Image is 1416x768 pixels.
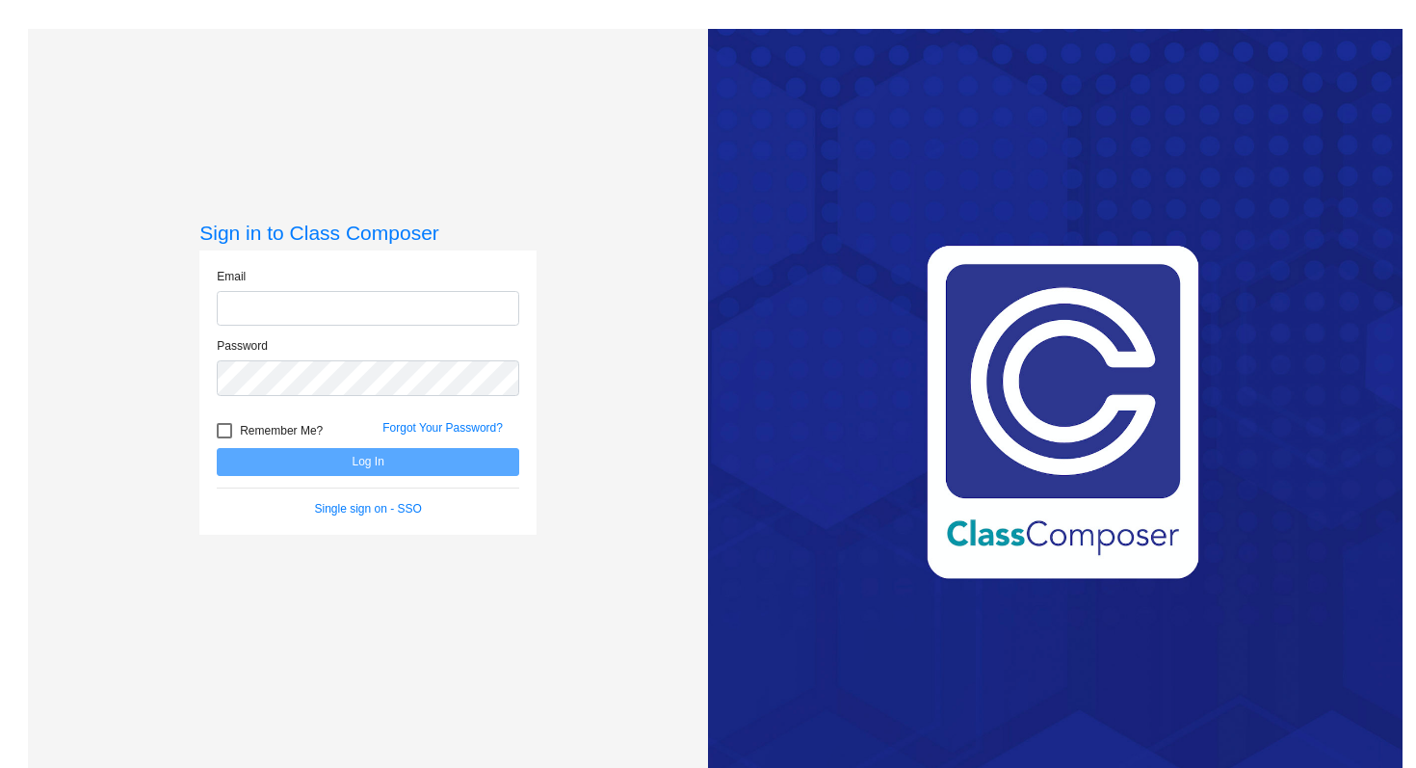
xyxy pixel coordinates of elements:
label: Password [217,337,268,355]
button: Log In [217,448,519,476]
span: Remember Me? [240,419,323,442]
a: Single sign on - SSO [315,502,422,516]
h3: Sign in to Class Composer [199,221,537,245]
a: Forgot Your Password? [382,421,503,435]
label: Email [217,268,246,285]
